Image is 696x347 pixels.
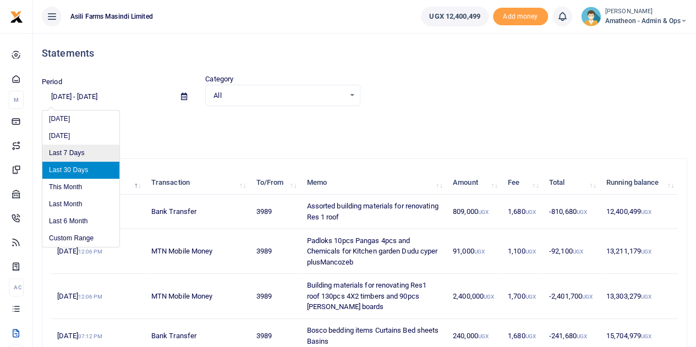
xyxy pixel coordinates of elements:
small: UGX [484,294,494,300]
small: UGX [478,333,489,339]
p: Download [42,119,687,131]
span: All [213,90,344,101]
td: 2,400,000 [447,274,502,319]
small: UGX [641,333,651,339]
td: 1,700 [502,274,543,319]
small: UGX [577,333,587,339]
li: Wallet ballance [416,7,492,26]
th: Total: activate to sort column ascending [543,171,600,195]
td: -2,401,700 [543,274,600,319]
a: Add money [493,12,548,20]
td: 13,211,179 [600,229,678,274]
td: Building materials for renovating Res1 roof 130pcs 4X2 timbers and 90pcs [PERSON_NAME] boards [300,274,447,319]
td: MTN Mobile Money [145,229,250,274]
a: UGX 12,400,499 [421,7,488,26]
li: Last 6 Month [42,213,119,230]
small: [PERSON_NAME] [605,7,687,16]
td: 3989 [250,229,300,274]
td: 1,100 [502,229,543,274]
th: Transaction: activate to sort column ascending [145,171,250,195]
span: Asili Farms Masindi Limited [66,12,157,21]
td: 1,680 [502,195,543,229]
small: UGX [525,333,535,339]
small: UGX [525,294,535,300]
small: UGX [641,209,651,215]
li: Toup your wallet [493,8,548,26]
small: 12:06 PM [78,294,102,300]
th: To/From: activate to sort column ascending [250,171,300,195]
label: Period [42,76,62,87]
small: UGX [641,294,651,300]
td: [DATE] [51,229,145,274]
td: -92,100 [543,229,600,274]
td: Assorted building materials for renovating Res 1 roof [300,195,447,229]
td: 91,000 [447,229,502,274]
small: UGX [582,294,593,300]
li: M [9,91,24,109]
a: profile-user [PERSON_NAME] Amatheon - Admin & Ops [581,7,687,26]
td: 12,400,499 [600,195,678,229]
td: Padloks 10pcs Pangas 4pcs and Chemicals for Kitchen garden Dudu cyper plusMancozeb [300,229,447,274]
td: Bank Transfer [145,195,250,229]
label: Category [205,74,233,85]
input: select period [42,87,172,106]
li: This Month [42,179,119,196]
th: Fee: activate to sort column ascending [502,171,543,195]
small: UGX [474,249,485,255]
span: Add money [493,8,548,26]
small: UGX [577,209,587,215]
li: Last 7 Days [42,145,119,162]
span: Amatheon - Admin & Ops [605,16,687,26]
td: MTN Mobile Money [145,274,250,319]
small: 07:12 PM [78,333,102,339]
li: Last Month [42,196,119,213]
img: profile-user [581,7,601,26]
th: Running balance: activate to sort column ascending [600,171,678,195]
small: 12:06 PM [78,249,102,255]
small: UGX [573,249,583,255]
li: [DATE] [42,128,119,145]
th: Amount: activate to sort column ascending [447,171,502,195]
td: 809,000 [447,195,502,229]
small: UGX [525,209,535,215]
small: UGX [478,209,489,215]
td: 3989 [250,195,300,229]
li: Ac [9,278,24,296]
li: Last 30 Days [42,162,119,179]
th: Memo: activate to sort column ascending [300,171,447,195]
small: UGX [641,249,651,255]
td: 13,303,279 [600,274,678,319]
li: Custom Range [42,230,119,247]
img: logo-small [10,10,23,24]
td: [DATE] [51,274,145,319]
td: 3989 [250,274,300,319]
a: logo-small logo-large logo-large [10,12,23,20]
li: [DATE] [42,111,119,128]
h4: Statements [42,47,687,59]
span: UGX 12,400,499 [429,11,480,22]
td: -810,680 [543,195,600,229]
small: UGX [525,249,535,255]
